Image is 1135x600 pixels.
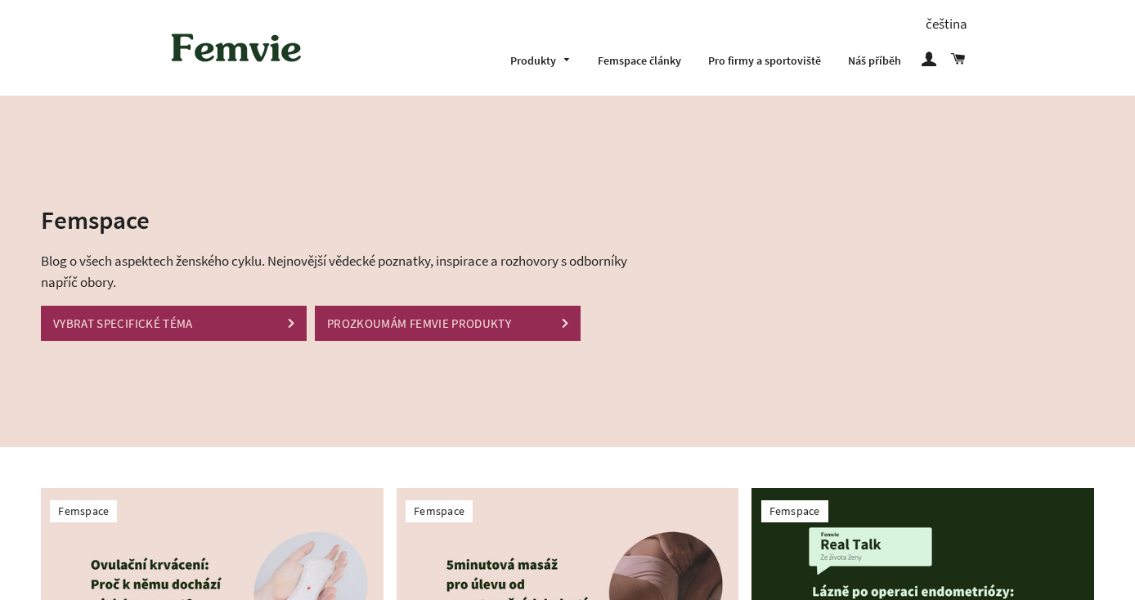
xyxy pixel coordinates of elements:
[921,12,972,36] button: čeština
[769,504,820,518] a: Femspace
[498,40,583,83] a: Produkty
[163,22,310,73] img: Femvie
[41,250,658,293] p: Blog o všech aspektech ženského cyklu. Nejnovější vědecké poznatky, inspirace a rozhovory s odbor...
[585,40,693,83] a: Femspace články
[696,40,833,83] a: Pro firmy a sportoviště
[414,504,464,518] a: Femspace
[58,504,109,518] a: Femspace
[315,306,581,341] a: PROZKOUMÁM FEMVIE PRODUKTY
[41,202,658,237] h2: Femspace
[41,306,307,341] a: VYBRAT SPECIFICKÉ TÉMA
[836,40,913,83] a: Náš příběh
